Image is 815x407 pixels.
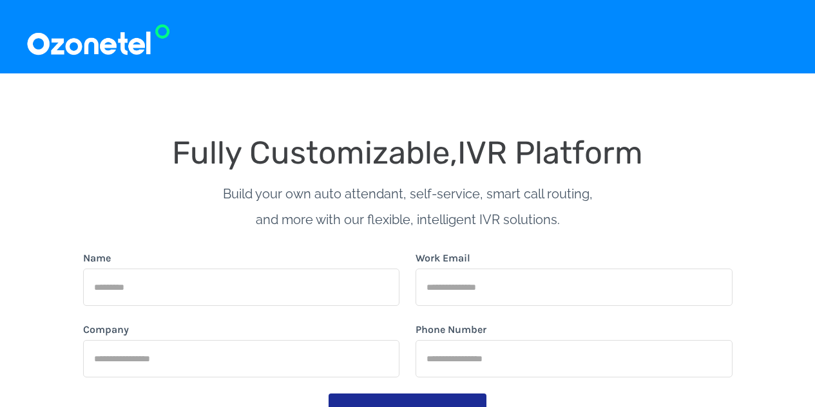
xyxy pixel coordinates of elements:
[83,322,129,337] label: Company
[83,251,111,266] label: Name
[172,134,457,171] span: Fully Customizable,
[223,186,593,202] span: Build your own auto attendant, self-service, smart call routing,
[457,134,643,171] span: IVR Platform
[256,212,560,227] span: and more with our flexible, intelligent IVR solutions.
[416,322,486,337] label: Phone Number
[416,251,470,266] label: Work Email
